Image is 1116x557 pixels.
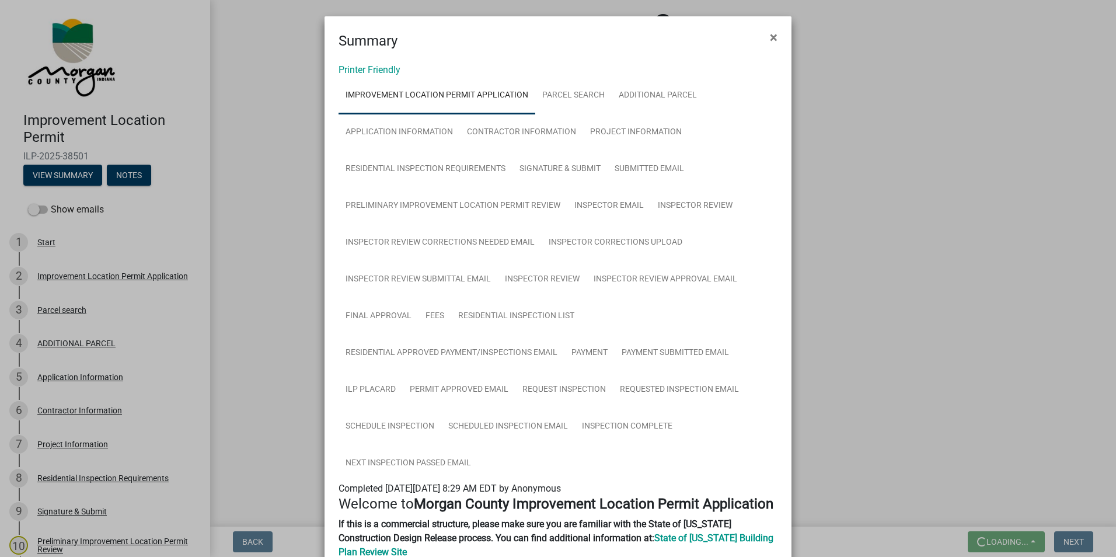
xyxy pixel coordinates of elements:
a: Inspector Corrections Upload [542,224,689,262]
span: × [770,29,777,46]
a: Signature & Submit [512,151,608,188]
button: Close [761,21,787,54]
a: ILP Placard [339,371,403,409]
a: Fees [418,298,451,335]
a: Inspector Review Submittal Email [339,261,498,298]
a: Inspector Review Corrections Needed Email [339,224,542,262]
a: Inspector Review Approval Email [587,261,744,298]
h4: Welcome to [339,496,777,513]
a: Next Inspection Passed Email [339,445,478,482]
a: Contractor Information [460,114,583,151]
a: Improvement Location Permit Application [339,77,535,114]
strong: Morgan County Improvement Location Permit Application [414,496,773,512]
a: Permit Approved Email [403,371,515,409]
a: Requested Inspection Email [613,371,746,409]
a: Printer Friendly [339,64,400,75]
a: Residential Approved Payment/Inspections Email [339,335,564,372]
a: Payment [564,335,615,372]
a: Preliminary Improvement Location Permit Review [339,187,567,225]
a: Inspector Review [498,261,587,298]
a: Application Information [339,114,460,151]
a: Residential Inspection List [451,298,581,335]
a: Inspector Email [567,187,651,225]
a: Schedule Inspection [339,408,441,445]
a: Scheduled Inspection Email [441,408,575,445]
span: Completed [DATE][DATE] 8:29 AM EDT by Anonymous [339,483,561,494]
a: Payment Submitted Email [615,335,736,372]
strong: If this is a commercial structure, please make sure you are familiar with the State of [US_STATE]... [339,518,731,544]
a: Inspection Complete [575,408,679,445]
h4: Summary [339,30,397,51]
a: Request Inspection [515,371,613,409]
a: Submitted Email [608,151,691,188]
a: Inspector Review [651,187,740,225]
a: Project Information [583,114,689,151]
a: Parcel search [535,77,612,114]
a: Residential Inspection Requirements [339,151,512,188]
a: ADDITIONAL PARCEL [612,77,704,114]
a: Final Approval [339,298,418,335]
